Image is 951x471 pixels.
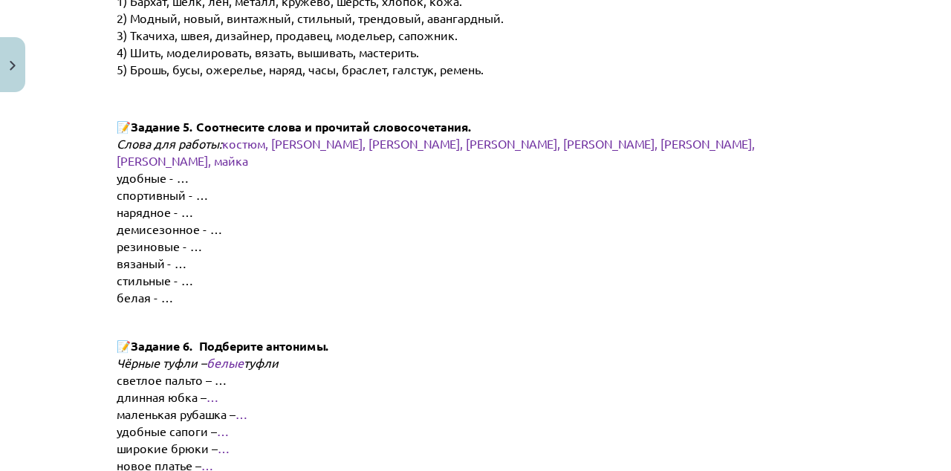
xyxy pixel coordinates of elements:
[117,170,189,185] span: удобные - …
[117,136,758,168] span: костюм, [PERSON_NAME], [PERSON_NAME], [PERSON_NAME], [PERSON_NAME], [PERSON_NAME], [PERSON_NAME],...
[117,290,173,305] span: белая - …
[117,355,207,370] span: Чёрные туфли –
[117,406,236,421] span: маленькая рубашка –
[117,273,193,288] span: стильные - …
[117,339,131,354] span: 📝
[117,62,484,77] span: 5) Брошь, бусы, ожерелье, наряд, часы, браслет, галстук, ремень.
[117,441,218,455] span: широкие брюки –
[117,221,222,236] span: демисезонное - …
[117,389,207,404] span: длинная юбка –
[236,406,247,421] span: …
[117,256,165,270] span: вязаный
[117,238,202,253] span: резиновые - …
[117,27,458,42] span: 3) Ткачиха, швея, дизайнер, продавец, модельер, сапожник.
[117,204,193,219] span: нарядное - …
[207,355,244,370] span: белые
[117,187,208,202] span: спортивный - …
[117,120,131,134] span: 📝
[10,61,16,71] img: icon-close-lesson-0947bae3869378f0d4975bcd49f059093ad1ed9edebbc8119c70593378902aed.svg
[217,423,229,438] span: …
[117,372,227,387] span: светлое пальто – …
[207,389,218,404] span: …
[131,338,329,354] span: Задание 6. Подберите антонимы.
[218,441,230,455] span: …
[117,423,217,438] span: удобные сапоги –
[244,355,279,370] span: туфли
[117,136,222,151] span: Слова для работы:
[117,10,504,25] span: 2) Модный, новый, винтажный, стильный, трендовый, авангардный.
[167,256,186,270] span: - …
[131,119,472,134] span: Задание 5. Соотнесите слова и прочитай словосочетания.
[117,45,419,59] span: 4) Шить, моделировать, вязать, вышивать, мастерить.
